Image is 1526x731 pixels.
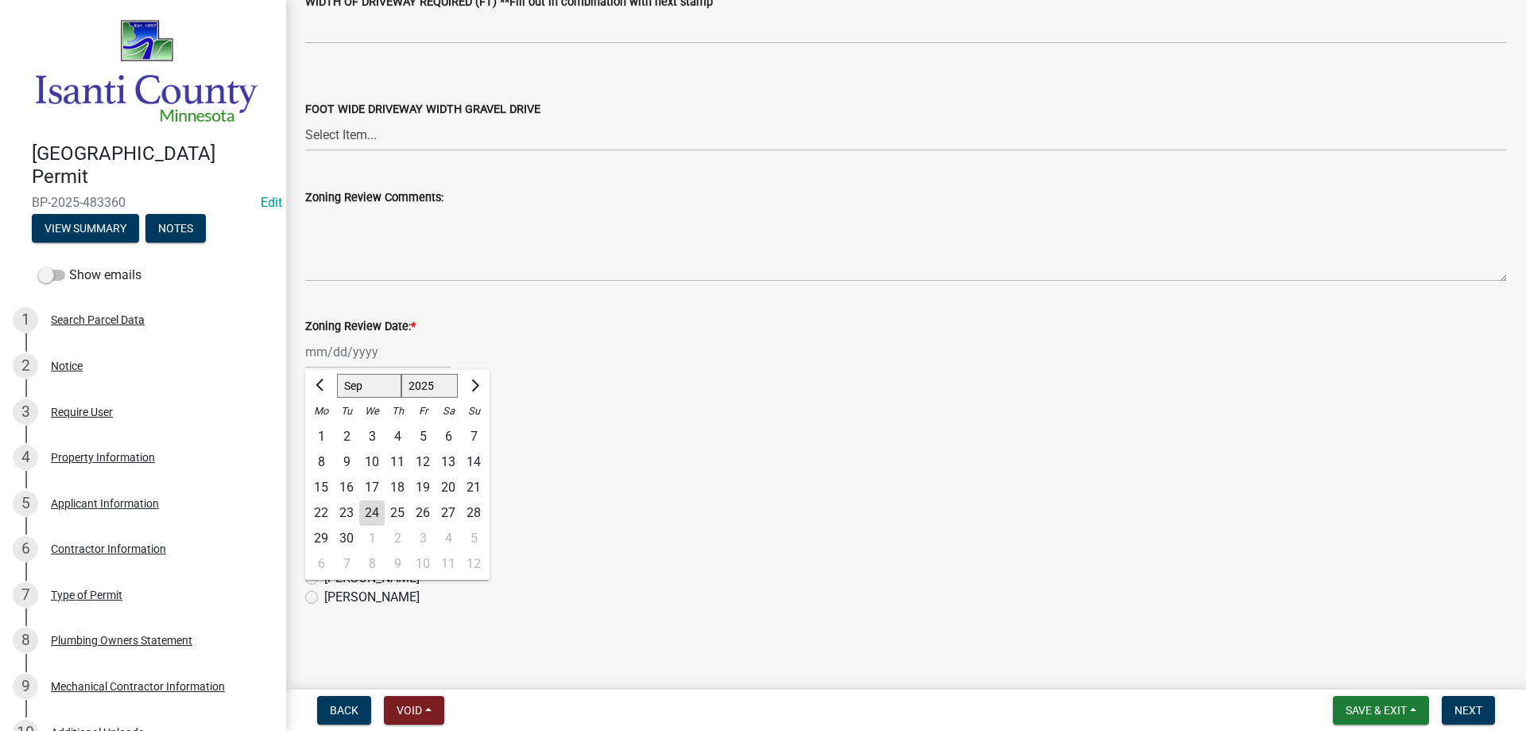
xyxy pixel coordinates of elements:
label: Show emails [38,266,141,285]
div: 23 [334,500,359,526]
div: Tu [334,399,359,424]
div: 7 [13,582,38,608]
wm-modal-confirm: Edit Application Number [261,195,282,210]
div: 3 [13,399,38,425]
div: Friday, September 12, 2025 [410,449,436,475]
div: 14 [461,449,486,475]
div: 28 [461,500,486,526]
div: 11 [385,449,410,475]
div: Wednesday, September 24, 2025 [359,500,385,526]
div: Sunday, September 28, 2025 [461,500,486,526]
a: Edit [261,195,282,210]
div: Friday, October 3, 2025 [410,526,436,551]
div: Thursday, October 2, 2025 [385,526,410,551]
button: Save & Exit [1333,696,1429,725]
input: mm/dd/yyyy [305,336,451,368]
div: We [359,399,385,424]
div: 11 [436,551,461,577]
div: Sunday, September 7, 2025 [461,424,486,449]
button: Next month [464,373,483,399]
label: Zoning Review Comments: [305,192,443,204]
button: Previous month [312,373,331,399]
div: 8 [308,449,334,475]
div: Sa [436,399,461,424]
div: 8 [13,628,38,653]
div: 7 [461,424,486,449]
div: 22 [308,500,334,526]
div: Thursday, September 11, 2025 [385,449,410,475]
div: Sunday, October 5, 2025 [461,526,486,551]
div: 7 [334,551,359,577]
div: Thursday, September 25, 2025 [385,500,410,526]
label: FOOT WIDE DRIVEWAY WIDTH GRAVEL DRIVE [305,104,540,115]
div: Saturday, September 6, 2025 [436,424,461,449]
select: Select year [401,374,459,398]
div: 9 [334,449,359,475]
div: 27 [436,500,461,526]
div: 4 [13,445,38,470]
div: 16 [334,475,359,500]
div: Th [385,399,410,424]
div: 12 [410,449,436,475]
div: 1 [359,526,385,551]
div: Mo [308,399,334,424]
span: Void [397,704,422,717]
div: Tuesday, September 9, 2025 [334,449,359,475]
div: Sunday, September 21, 2025 [461,475,486,500]
div: 17 [359,475,385,500]
div: Sunday, October 12, 2025 [461,551,486,577]
div: 15 [308,475,334,500]
div: 12 [461,551,486,577]
h4: [GEOGRAPHIC_DATA] Permit [32,142,273,189]
div: Monday, September 1, 2025 [308,424,334,449]
div: 1 [13,307,38,332]
div: Wednesday, September 10, 2025 [359,449,385,475]
div: Tuesday, September 23, 2025 [334,500,359,526]
div: 10 [359,449,385,475]
button: View Summary [32,214,139,243]
span: Back [330,704,358,717]
div: Saturday, October 4, 2025 [436,526,461,551]
div: 21 [461,475,486,500]
div: Saturday, September 20, 2025 [436,475,461,500]
div: 2 [13,353,38,379]
select: Select month [337,374,401,398]
div: 1 [308,424,334,449]
div: Su [461,399,486,424]
span: BP-2025-483360 [32,195,254,210]
div: Friday, September 19, 2025 [410,475,436,500]
div: 29 [308,526,334,551]
div: Saturday, September 27, 2025 [436,500,461,526]
div: 4 [385,424,410,449]
div: Tuesday, September 30, 2025 [334,526,359,551]
div: Friday, October 10, 2025 [410,551,436,577]
div: Thursday, September 18, 2025 [385,475,410,500]
button: Void [384,696,444,725]
div: 2 [334,424,359,449]
wm-modal-confirm: Summary [32,223,139,235]
div: Wednesday, September 3, 2025 [359,424,385,449]
label: Zoning Review Date: [305,321,416,332]
div: Monday, September 22, 2025 [308,500,334,526]
div: Monday, September 29, 2025 [308,526,334,551]
div: Require User [51,406,113,418]
div: 6 [308,551,334,577]
div: 10 [410,551,436,577]
button: Next [1442,696,1495,725]
div: 3 [410,526,436,551]
div: Wednesday, October 1, 2025 [359,526,385,551]
div: 6 [436,424,461,449]
div: 6 [13,536,38,562]
label: [PERSON_NAME] [324,588,420,607]
div: 30 [334,526,359,551]
div: Thursday, October 9, 2025 [385,551,410,577]
div: Type of Permit [51,589,122,601]
div: 3 [359,424,385,449]
div: 9 [13,674,38,699]
div: 13 [436,449,461,475]
div: Monday, October 6, 2025 [308,551,334,577]
div: 2 [385,526,410,551]
div: 25 [385,500,410,526]
div: Wednesday, September 17, 2025 [359,475,385,500]
div: 18 [385,475,410,500]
